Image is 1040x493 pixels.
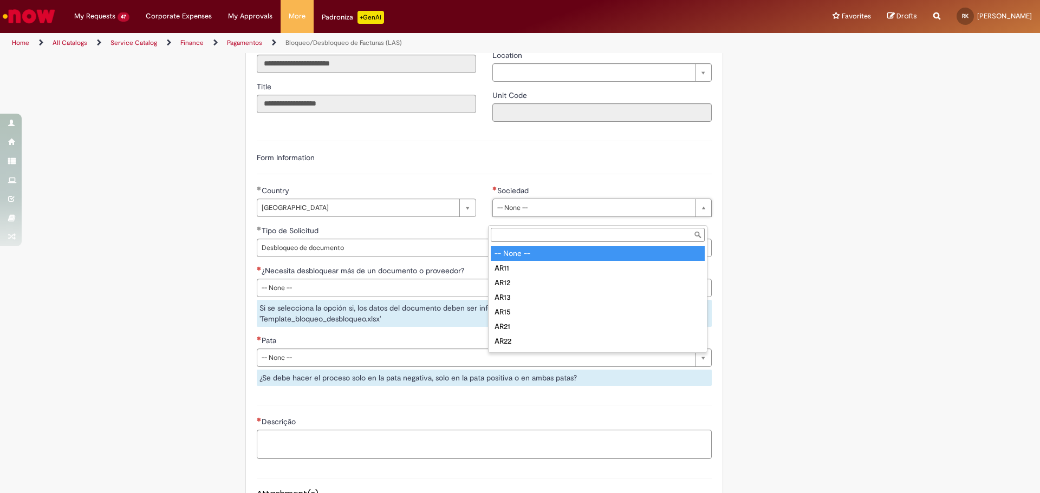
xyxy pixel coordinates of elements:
[489,244,707,352] ul: Sociedad
[491,305,705,319] div: AR15
[491,319,705,334] div: AR21
[491,290,705,305] div: AR13
[491,261,705,275] div: AR11
[491,246,705,261] div: -- None --
[491,334,705,349] div: AR22
[491,275,705,290] div: AR12
[491,349,705,363] div: ZX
